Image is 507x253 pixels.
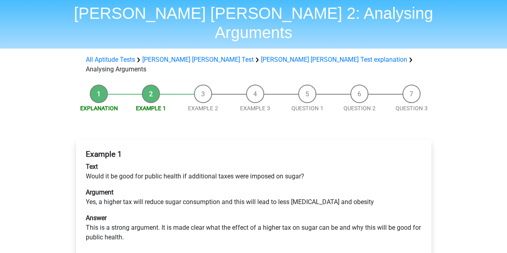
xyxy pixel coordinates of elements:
[86,213,422,242] p: This is a strong argument. It is made clear what the effect of a higher tax on sugar can be and w...
[291,105,323,111] a: Question 1
[86,188,113,196] b: Argument
[136,105,166,111] a: Example 1
[86,163,98,170] b: Text
[188,105,218,111] a: Example 2
[69,4,438,42] h1: [PERSON_NAME] [PERSON_NAME] 2: Analysing Arguments
[80,105,118,111] a: Explanation
[343,105,376,111] a: Question 2
[86,150,122,159] b: Example 1
[83,55,425,74] div: Analysing Arguments
[142,56,254,63] a: [PERSON_NAME] [PERSON_NAME] Test
[240,105,270,111] a: Example 3
[86,162,422,181] p: Would it be good for public health if additional taxes were imposed on sugar?
[86,56,135,63] a: All Aptitude Tests
[396,105,428,111] a: Question 3
[261,56,407,63] a: [PERSON_NAME] [PERSON_NAME] Test explanation
[86,214,107,222] b: Answer
[86,188,422,207] p: Yes, a higher tax will reduce sugar consumption and this will lead to less [MEDICAL_DATA] and obe...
